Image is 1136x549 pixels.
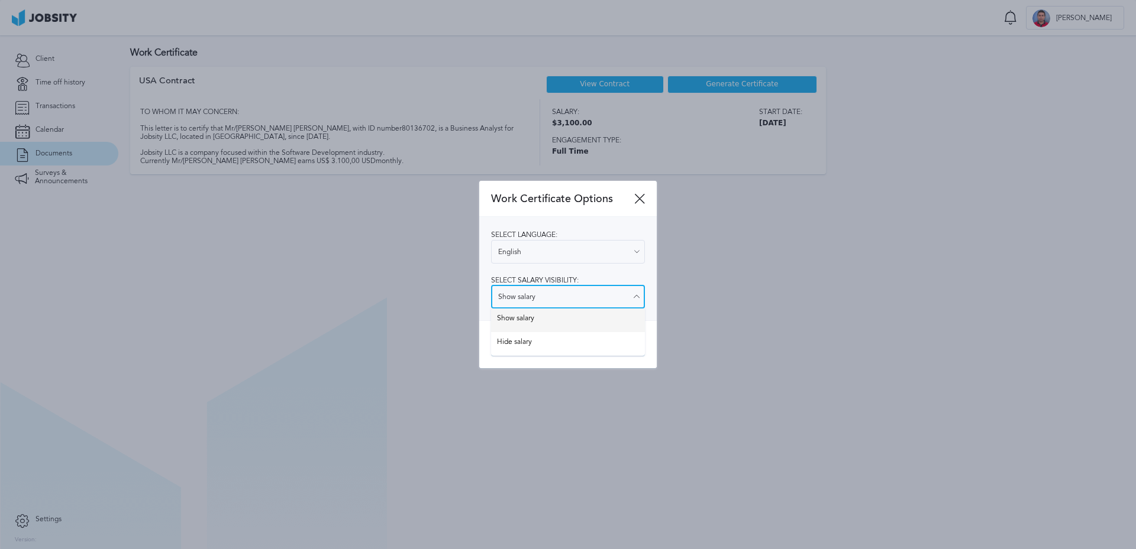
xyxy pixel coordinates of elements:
[491,193,634,205] span: Work Certificate Options
[497,338,639,350] span: Hide salary
[491,333,645,356] button: Download
[491,230,557,239] span: Select language:
[497,314,639,326] span: Show salary
[491,276,579,284] span: Select salary visibility:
